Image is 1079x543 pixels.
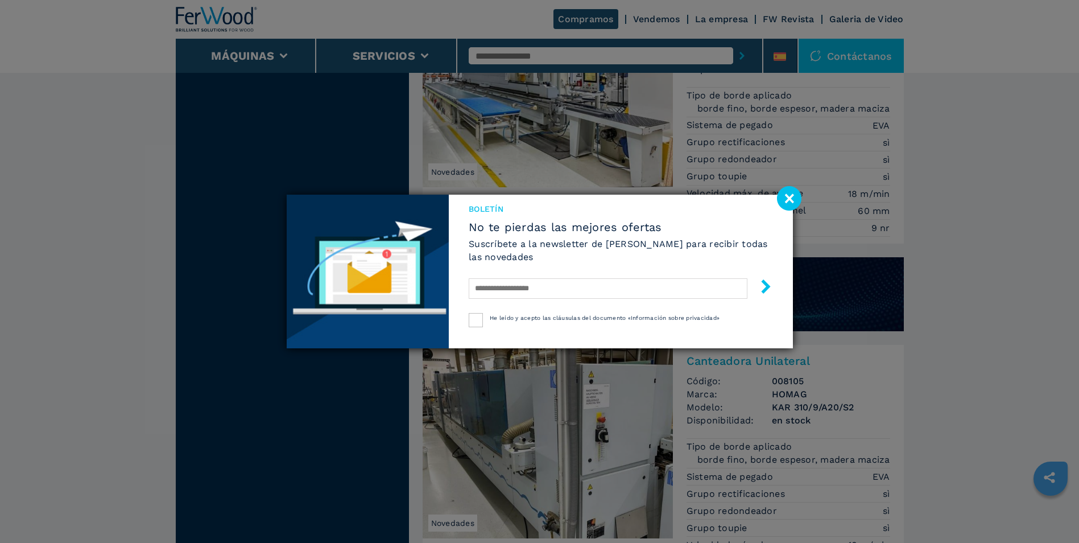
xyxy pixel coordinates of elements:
button: submit-button [747,275,773,302]
h6: Suscríbete a la newsletter de [PERSON_NAME] para recibir todas las novedades [469,237,772,264]
span: He leído y acepto las cláusulas del documento «Información sobre privacidad» [490,315,720,321]
span: No te pierdas las mejores ofertas [469,220,772,234]
span: Boletín [469,203,772,215]
img: Newsletter image [287,195,449,348]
